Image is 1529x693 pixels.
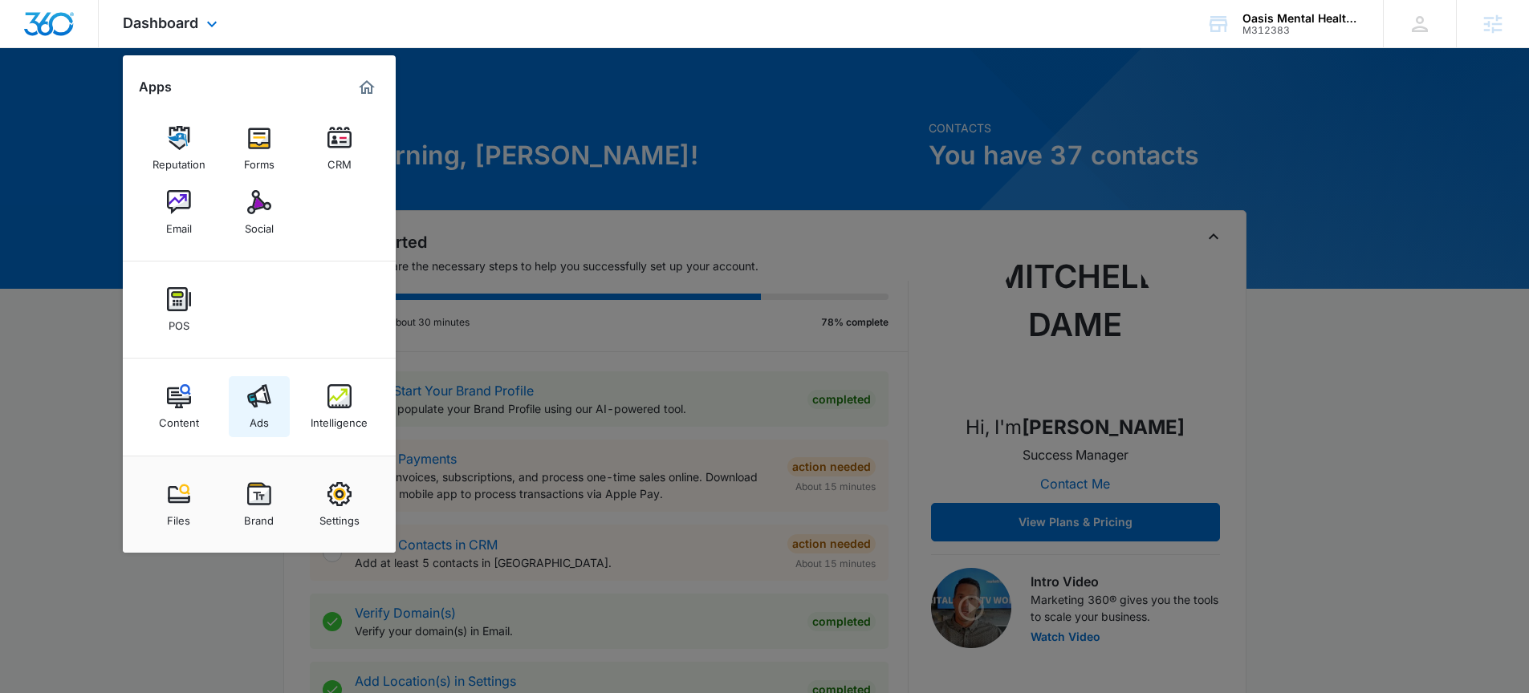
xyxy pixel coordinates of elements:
[229,182,290,243] a: Social
[309,118,370,179] a: CRM
[1242,12,1360,25] div: account name
[250,408,269,429] div: Ads
[354,75,380,100] a: Marketing 360® Dashboard
[139,79,172,95] h2: Apps
[229,118,290,179] a: Forms
[123,14,198,31] span: Dashboard
[148,182,209,243] a: Email
[309,474,370,535] a: Settings
[148,474,209,535] a: Files
[166,214,192,235] div: Email
[244,150,274,171] div: Forms
[319,506,360,527] div: Settings
[148,376,209,437] a: Content
[309,376,370,437] a: Intelligence
[244,506,274,527] div: Brand
[148,118,209,179] a: Reputation
[327,150,352,171] div: CRM
[245,214,274,235] div: Social
[152,150,205,171] div: Reputation
[229,376,290,437] a: Ads
[167,506,190,527] div: Files
[229,474,290,535] a: Brand
[311,408,368,429] div: Intelligence
[169,311,189,332] div: POS
[159,408,199,429] div: Content
[1242,25,1360,36] div: account id
[148,279,209,340] a: POS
